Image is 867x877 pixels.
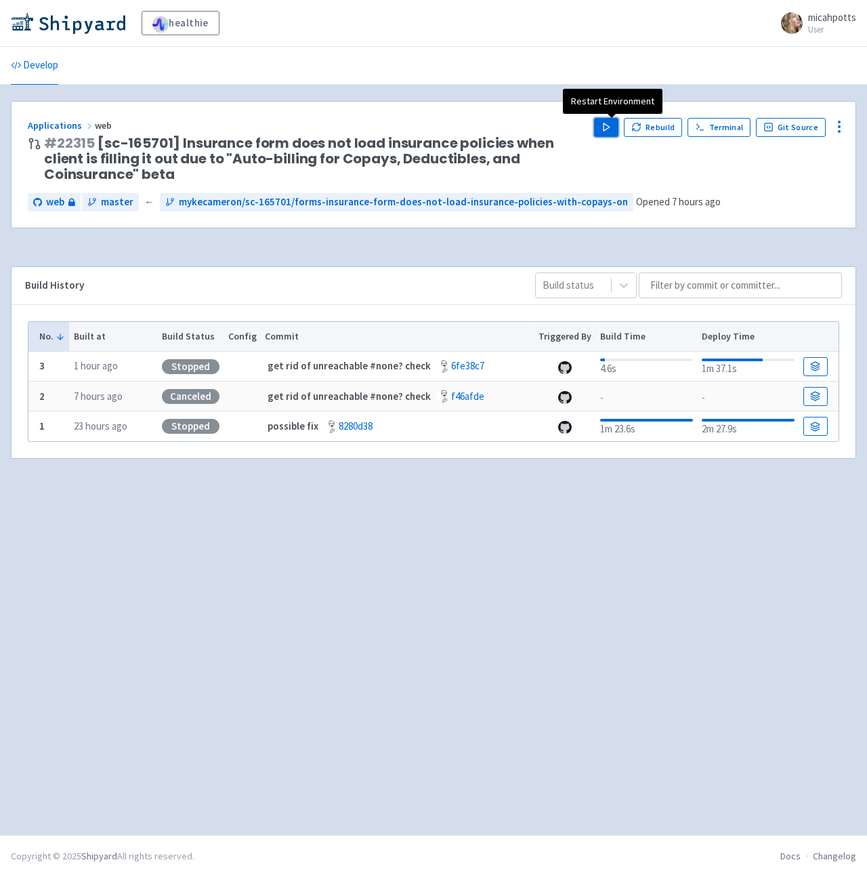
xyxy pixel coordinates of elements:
div: Stopped [162,359,219,374]
input: Filter by commit or committer... [639,272,842,298]
a: Docs [780,850,801,862]
div: 1m 23.6s [600,416,693,437]
th: Triggered By [534,322,596,352]
span: master [101,195,133,210]
time: 7 hours ago [672,195,721,208]
strong: get rid of unreachable #none? check [268,359,431,372]
time: 23 hours ago [74,420,127,432]
span: Opened [636,195,721,208]
a: Git Source [756,118,826,137]
time: 7 hours ago [74,390,123,403]
span: web [95,119,114,131]
div: Canceled [162,389,219,404]
a: micahpotts User [773,12,856,34]
div: Build History [25,278,513,293]
span: web [46,195,64,210]
div: Copyright © 2025 All rights reserved. [11,849,194,863]
button: No. [39,329,65,344]
div: - [600,388,693,406]
span: [sc-165701] Insurance form does not load insurance policies when client is filling it out due to ... [44,136,583,182]
div: Stopped [162,419,219,434]
a: Changelog [813,850,856,862]
a: Terminal [688,118,750,137]
a: mykecameron/sc-165701/forms-insurance-form-does-not-load-insurance-policies-with-copays-on [160,193,633,211]
b: 1 [39,420,45,432]
div: 4.6s [600,356,693,377]
div: 1m 37.1s [702,356,795,377]
a: 6fe38c7 [451,359,484,372]
a: web [28,193,81,211]
th: Build Status [157,322,224,352]
th: Deploy Time [697,322,799,352]
a: Build Details [803,387,828,406]
a: Develop [11,47,58,85]
b: 3 [39,359,45,372]
a: Shipyard [81,850,117,862]
div: 2m 27.9s [702,416,795,437]
button: Play [594,118,618,137]
b: 2 [39,390,45,403]
a: #22315 [44,134,95,152]
strong: get rid of unreachable #none? check [268,390,431,403]
th: Built at [69,322,157,352]
th: Config [224,322,261,352]
a: Build Details [803,417,828,436]
a: Build Details [803,357,828,376]
a: master [82,193,139,211]
th: Build Time [595,322,697,352]
time: 1 hour ago [74,359,118,372]
a: 8280d38 [339,420,373,432]
span: mykecameron/sc-165701/forms-insurance-form-does-not-load-insurance-policies-with-copays-on [179,195,628,210]
a: healthie [142,11,219,35]
a: f46afde [451,390,484,403]
div: - [702,388,795,406]
a: Applications [28,119,95,131]
th: Commit [261,322,534,352]
strong: possible fix [268,420,318,432]
small: User [808,25,856,34]
button: Rebuild [624,118,682,137]
img: Shipyard logo [11,12,125,34]
span: micahpotts [808,11,856,24]
span: ← [144,195,154,210]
